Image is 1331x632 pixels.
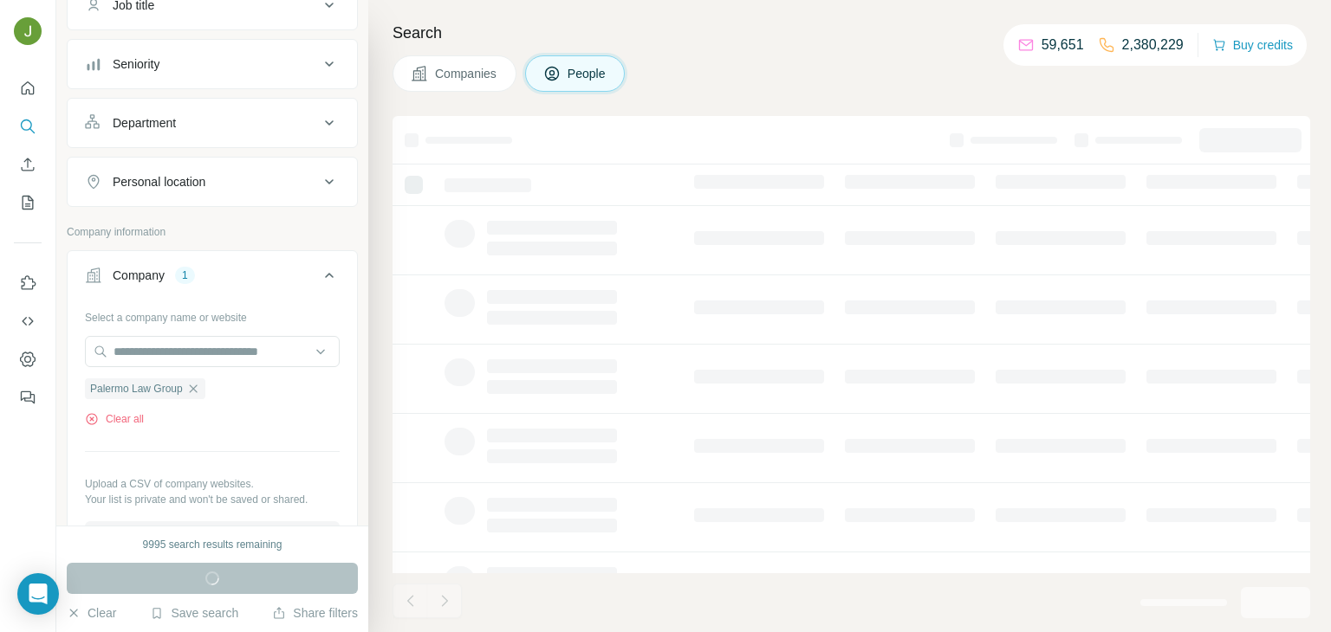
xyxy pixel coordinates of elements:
[435,65,498,82] span: Companies
[113,267,165,284] div: Company
[1122,35,1184,55] p: 2,380,229
[393,21,1310,45] h4: Search
[85,476,340,492] p: Upload a CSV of company websites.
[568,65,607,82] span: People
[68,161,357,203] button: Personal location
[113,173,205,190] div: Personal location
[85,303,340,326] div: Select a company name or website
[1212,33,1293,57] button: Buy credits
[14,268,42,299] button: Use Surfe on LinkedIn
[67,224,358,240] p: Company information
[14,17,42,45] img: Avatar
[90,381,183,397] span: Palermo Law Group
[143,537,282,552] div: 9995 search results remaining
[14,149,42,180] button: Enrich CSV
[14,111,42,142] button: Search
[14,306,42,337] button: Use Surfe API
[14,344,42,375] button: Dashboard
[85,492,340,507] p: Your list is private and won't be saved or shared.
[150,604,238,622] button: Save search
[68,43,357,85] button: Seniority
[67,604,116,622] button: Clear
[175,268,195,283] div: 1
[68,102,357,144] button: Department
[85,521,340,552] button: Upload a list of companies
[14,73,42,104] button: Quick start
[113,114,176,132] div: Department
[1042,35,1084,55] p: 59,651
[14,187,42,218] button: My lists
[68,255,357,303] button: Company1
[272,604,358,622] button: Share filters
[14,382,42,413] button: Feedback
[113,55,159,73] div: Seniority
[17,573,59,615] div: Open Intercom Messenger
[85,411,144,427] button: Clear all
